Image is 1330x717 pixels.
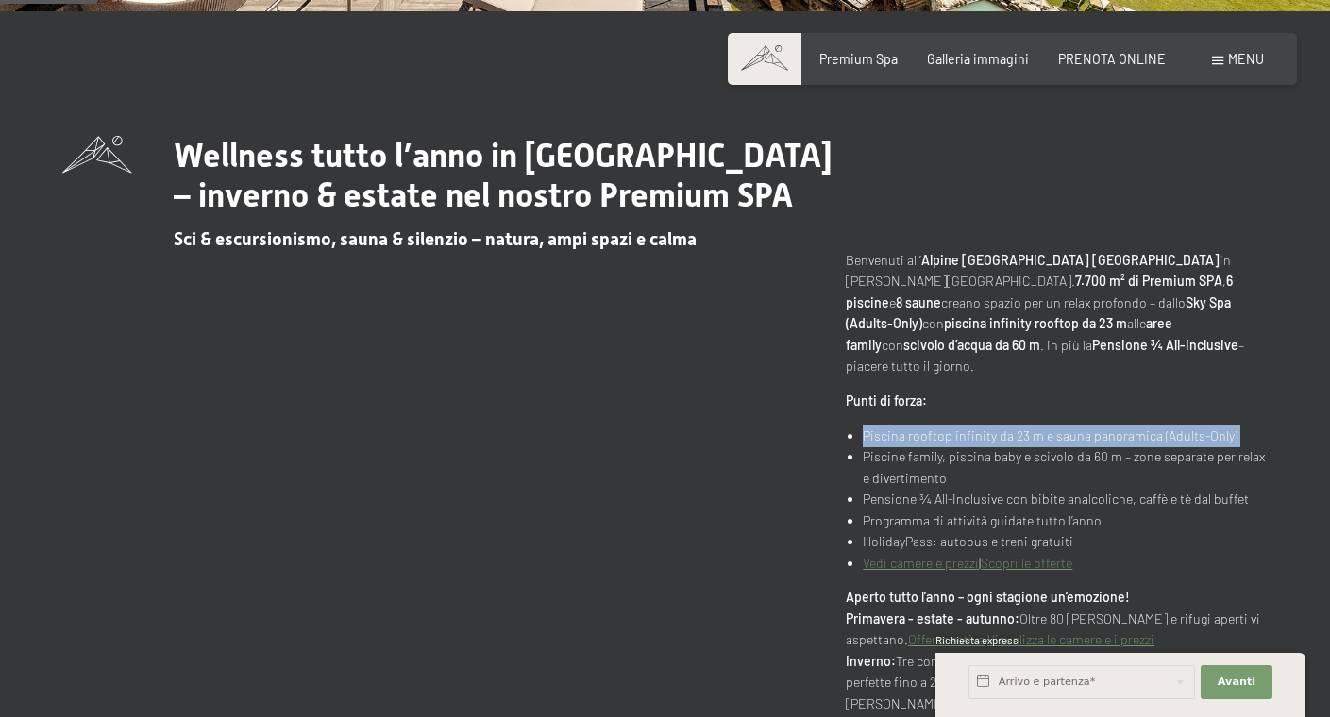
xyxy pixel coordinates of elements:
[846,589,1130,605] strong: Aperto tutto l’anno – ogni stagione un’emozione!
[1201,665,1272,699] button: Avanti
[846,392,927,409] strong: Punti di forza:
[921,252,1220,268] strong: Alpine [GEOGRAPHIC_DATA] [GEOGRAPHIC_DATA]
[846,653,896,669] strong: Inverno:
[1228,51,1264,67] span: Menu
[846,250,1268,377] p: Benvenuti all’ in [PERSON_NAME][GEOGRAPHIC_DATA]. , e creano spazio per un relax profondo – dallo...
[863,425,1268,447] li: Piscina rooftop infinity da 23 m e sauna panoramica (Adults-Only)
[846,610,1019,626] strong: Primavera - estate - autunno:
[908,631,985,647] a: Offerta estiva
[174,136,833,214] span: Wellness tutto l’anno in [GEOGRAPHIC_DATA] – inverno & estate nel nostro Premium SPA
[896,294,941,310] strong: 8 saune
[174,228,697,250] span: Sci & escursionismo, sauna & silenzio – natura, ampi spazi e calma
[846,315,1172,353] strong: aree family
[863,555,979,571] a: Vedi camere e prezzi
[863,489,1268,510] li: Pensione ¾ All-Inclusive con bibite analcoliche, caffè e tè dal buffet
[863,531,1268,553] li: HolidayPass: autobus e treni gratuiti
[846,273,1233,310] strong: 6 piscine
[981,555,1072,571] a: Scopri le offerte
[819,51,898,67] a: Premium Spa
[1058,51,1166,67] a: PRENOTA ONLINE
[1218,675,1255,690] span: Avanti
[935,634,1019,646] span: Richiesta express
[863,553,1268,575] li: |
[863,446,1268,489] li: Piscine family, piscina baby e scivolo da 60 m – zone separate per relax e divertimento
[863,510,1268,532] li: Programma di attività guidate tutto l’anno
[927,51,1029,67] a: Galleria immagini
[1075,273,1222,289] strong: 7.700 m² di Premium SPA
[944,315,1127,331] strong: piscina infinity rooftop da 23 m
[903,337,1040,353] strong: scivolo d’acqua da 60 m
[1092,337,1238,353] strong: Pensione ¾ All-Inclusive
[987,631,1154,647] a: Visualizza le camere e i prezzi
